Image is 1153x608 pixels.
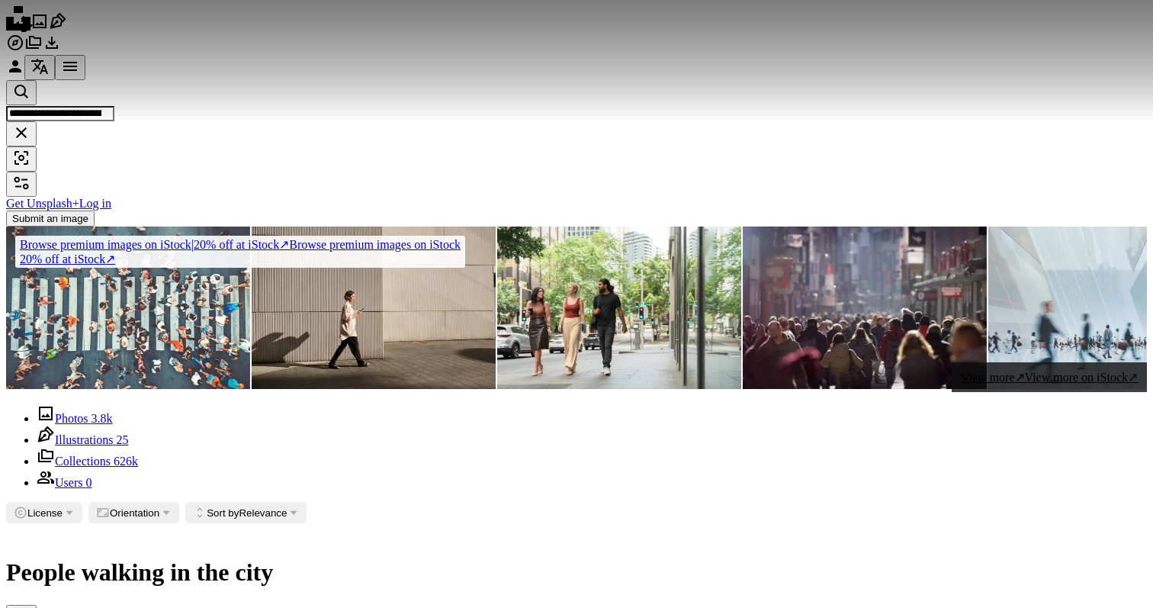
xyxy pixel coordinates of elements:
[20,238,194,251] span: Browse premium images on iStock |
[85,476,92,489] span: 0
[6,80,1147,172] form: Find visuals sitewide
[6,502,82,523] button: License
[24,41,43,54] a: Collections
[6,20,31,33] a: Home — Unsplash
[37,455,138,468] a: Collections 626k
[110,507,159,519] span: Orientation
[6,121,37,146] button: Clear
[6,227,474,277] a: Browse premium images on iStock|20% off at iStock↗Browse premium images on iStock20% off at iStock↗
[49,20,67,33] a: Illustrations
[207,507,239,519] span: Sort by
[24,55,55,80] button: Language
[6,41,24,54] a: Explore
[6,146,37,172] button: Visual search
[37,476,92,489] a: Users 0
[1025,371,1138,384] span: View more on iStock ↗
[114,455,138,468] span: 626k
[37,433,128,446] a: Illustrations 25
[952,362,1147,392] a: View more↗View more on iStock↗
[92,412,113,425] span: 3.8k
[6,197,79,210] a: Get Unsplash+
[497,227,741,389] img: Business friends taking a break from the ordinary.
[31,20,49,33] a: Photos
[37,412,113,425] a: Photos 3.8k
[252,227,496,389] img: Busy confident businesswoman walking the city street while using a mobile phone in the sunset light
[6,65,24,78] a: Log in / Sign up
[116,433,128,446] span: 25
[6,172,37,197] button: Filters
[79,197,111,210] a: Log in
[6,227,250,389] img: Aerial. People crowd on pedestrian crosswalk. Top view background. Toned image.
[6,211,95,227] button: Submit an image
[55,55,85,80] button: Menu
[88,502,179,523] button: Orientation
[6,80,37,105] button: Search Unsplash
[743,227,987,389] img: Shopping street in Europe in winter with anonymous, backlit people
[207,507,287,519] span: Relevance
[27,507,63,519] span: License
[6,558,1147,587] h1: People walking in the city
[961,371,1025,384] span: View more ↗
[20,238,289,251] span: 20% off at iStock ↗
[185,502,307,523] button: Sort byRelevance
[43,41,61,54] a: Download History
